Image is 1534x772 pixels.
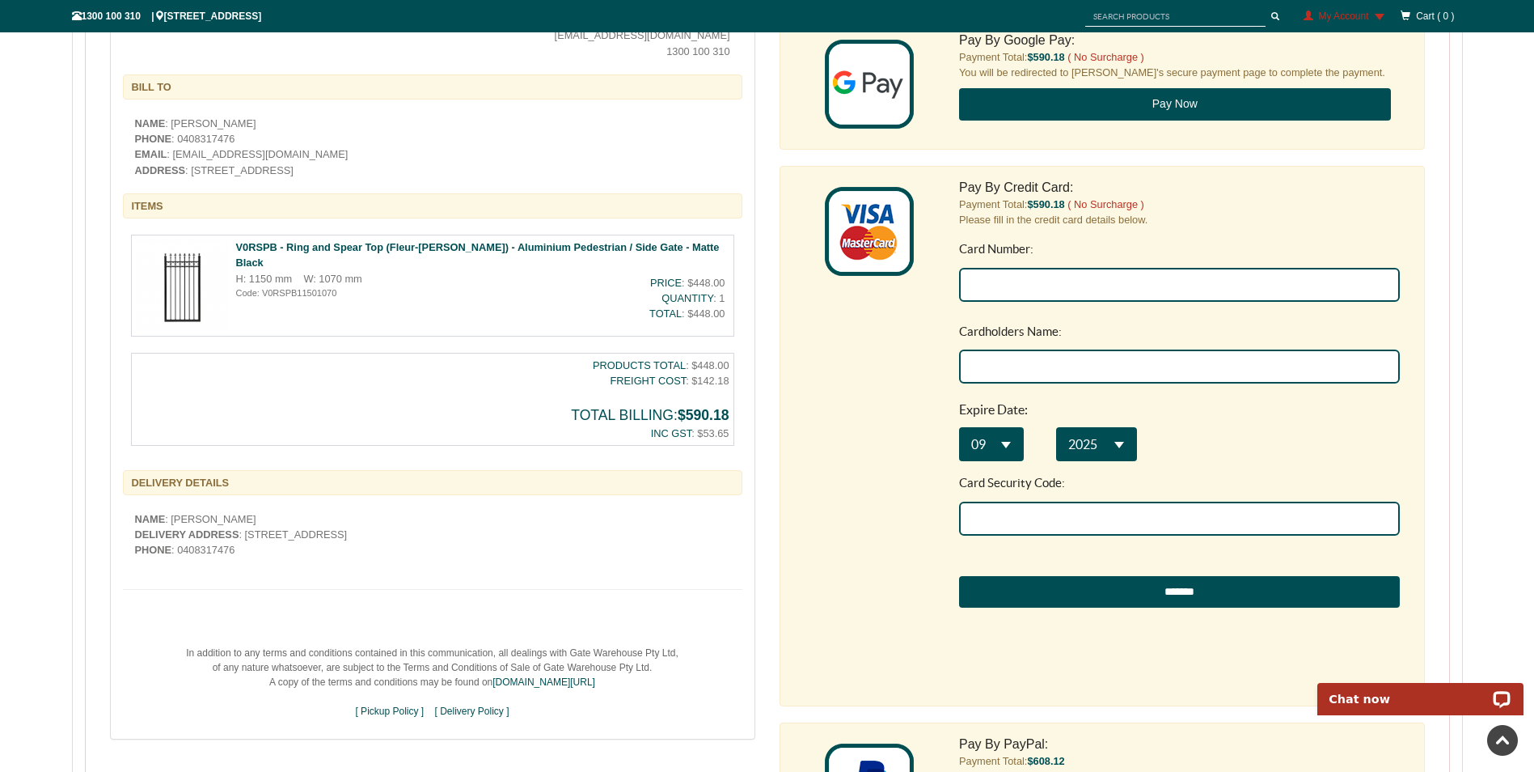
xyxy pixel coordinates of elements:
b: NAME [135,513,166,525]
iframe: LiveChat chat widget [1307,664,1534,715]
div: In addition to any terms and conditions contained in this communication, all dealings with Gate W... [123,638,742,727]
b: ITEMS [132,200,163,212]
span: 1300 100 310 | [STREET_ADDRESS] [72,11,262,22]
button: Pay Now [959,88,1391,121]
span: 09 [12,210,27,224]
a: 2025 [97,200,178,234]
b: ADDRESS [135,164,186,176]
div: : [PERSON_NAME] : 0408317476 : [EMAIL_ADDRESS][DOMAIN_NAME] : [STREET_ADDRESS] [123,116,742,178]
span: FREIGHT COST [611,375,687,387]
span: $608.12 [1027,755,1064,767]
span: 2025 [109,210,138,224]
b: PHONE [135,544,172,556]
img: cardit_card.png [825,187,914,276]
h5: Pay By PayPal: [959,736,1400,753]
span: TOTAL [649,308,682,320]
span: PRICE [650,277,682,289]
span: My Account [1318,11,1368,22]
a: [ Pickup Policy ] [355,706,424,717]
div: Code: V0RSPB11501070 [236,286,524,300]
b: NAME [135,117,166,129]
span: INC GST [651,427,691,439]
b: BILL TO [132,81,171,93]
b: DELIVERY DETAILS [132,477,230,489]
img: v0rspb-ring-and-spear-top-fleur-de-lis-aluminium-pedestrian--side-gate-matte-black-2024926161644-... [136,240,228,332]
div: : $448.00 : 1 : $448.00 [523,271,729,326]
b: EMAIL [135,148,167,160]
span: $590.18 [1027,198,1064,210]
a: [ Delivery Policy ] [435,706,509,717]
a: [DOMAIN_NAME][URL] [492,677,595,688]
strong: TOTAL BILLING: [571,407,729,423]
span: ( No Surcharge ) [1067,198,1144,210]
span: Cart ( 0 ) [1416,11,1454,22]
img: google_pay.png [825,40,914,129]
b: DELIVERY ADDRESS [135,528,239,541]
div: Payment Total: You will be redirected to [PERSON_NAME]'s secure payment page to complete the paym... [947,32,1412,121]
div: H: 1150 mm W: 1070 mm [236,271,524,286]
span: PRODUCTS TOTAL [593,359,686,371]
span: $590.18 [678,407,729,423]
b: PHONE [135,133,172,145]
div: Payment Total: Please fill in the credit card details below. [947,179,1412,694]
span: QUANTITY [661,292,713,304]
div: : [PERSON_NAME] : [STREET_ADDRESS] : 0408317476 [123,511,742,558]
span: $590.18 [1027,51,1064,63]
div: : $448.00 : $142.18 : $53.65 [131,353,734,446]
h5: Pay By Credit Card: [959,179,1400,197]
span: ( No Surcharge ) [1067,51,1144,63]
a: V0RSPB - Ring and Spear Top (Fleur-[PERSON_NAME]) - Aluminium Pedestrian / Side Gate - Matte Black [236,241,720,269]
input: SEARCH PRODUCTS [1085,6,1266,27]
h5: Pay By Google Pay: [959,32,1400,49]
